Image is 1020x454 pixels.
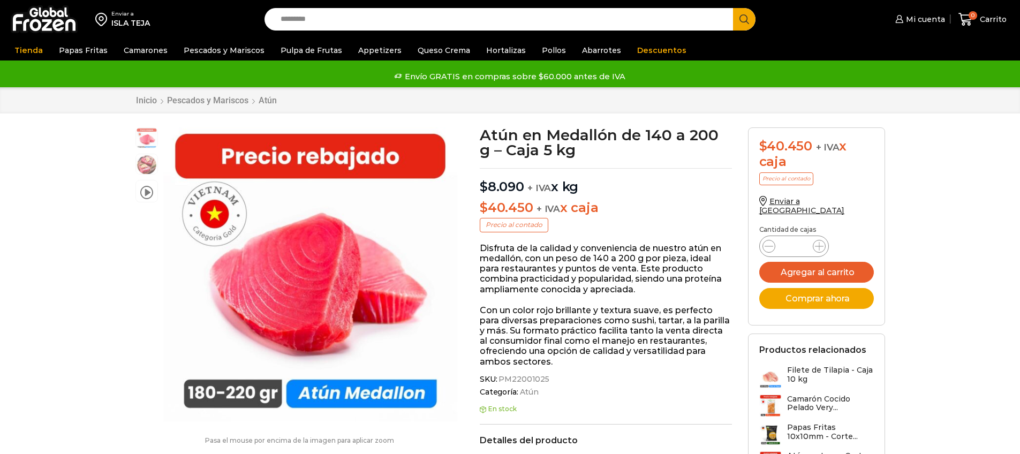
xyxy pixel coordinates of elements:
[480,200,488,215] span: $
[816,142,840,153] span: + IVA
[759,366,874,389] a: Filete de Tilapia - Caja 10 kg
[480,388,732,397] span: Categoría:
[733,8,755,31] button: Search button
[163,127,457,421] div: 1 / 3
[537,203,560,214] span: + IVA
[784,239,804,254] input: Product quantity
[518,388,539,397] a: Atún
[135,95,157,105] a: Inicio
[178,40,270,60] a: Pescados y Mariscos
[136,128,157,149] span: atun medallon
[969,11,977,20] span: 0
[480,200,732,216] p: x caja
[480,168,732,195] p: x kg
[577,40,626,60] a: Abarrotes
[258,95,277,105] a: Atún
[480,179,488,194] span: $
[787,366,874,384] h3: Filete de Tilapia - Caja 10 kg
[9,40,48,60] a: Tienda
[759,226,874,233] p: Cantidad de cajas
[167,95,249,105] a: Pescados y Mariscos
[759,288,874,309] button: Comprar ahora
[95,10,111,28] img: address-field-icon.svg
[759,172,813,185] p: Precio al contado
[480,179,524,194] bdi: 8.090
[787,423,874,441] h3: Papas Fritas 10x10mm - Corte...
[787,395,874,413] h3: Camarón Cocido Pelado Very...
[893,9,945,30] a: Mi cuenta
[118,40,173,60] a: Camarones
[480,375,732,384] span: SKU:
[480,435,732,445] h2: Detalles del producto
[136,154,157,176] span: foto plato atun
[759,139,874,170] div: x caja
[759,395,874,418] a: Camarón Cocido Pelado Very...
[759,262,874,283] button: Agregar al carrito
[977,14,1007,25] span: Carrito
[956,7,1009,32] a: 0 Carrito
[759,345,866,355] h2: Productos relacionados
[111,10,150,18] div: Enviar a
[759,423,874,446] a: Papas Fritas 10x10mm - Corte...
[275,40,347,60] a: Pulpa de Frutas
[163,127,457,421] img: atun medallon
[54,40,113,60] a: Papas Fritas
[759,138,767,154] span: $
[135,95,277,105] nav: Breadcrumb
[759,138,812,154] bdi: 40.450
[480,243,732,294] p: Disfruta de la calidad y conveniencia de nuestro atún en medallón, con un peso de 140 a 200 g por...
[111,18,150,28] div: ISLA TEJA
[412,40,475,60] a: Queso Crema
[527,183,551,193] span: + IVA
[537,40,571,60] a: Pollos
[480,218,548,232] p: Precio al contado
[497,375,549,384] span: PM22001025
[759,196,845,215] a: Enviar a [GEOGRAPHIC_DATA]
[632,40,692,60] a: Descuentos
[480,127,732,157] h1: Atún en Medallón de 140 a 200 g – Caja 5 kg
[480,405,732,413] p: En stock
[353,40,407,60] a: Appetizers
[480,200,533,215] bdi: 40.450
[481,40,531,60] a: Hortalizas
[903,14,945,25] span: Mi cuenta
[480,305,732,367] p: Con un color rojo brillante y textura suave, es perfecto para diversas preparaciones como sushi, ...
[135,437,464,444] p: Pasa el mouse por encima de la imagen para aplicar zoom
